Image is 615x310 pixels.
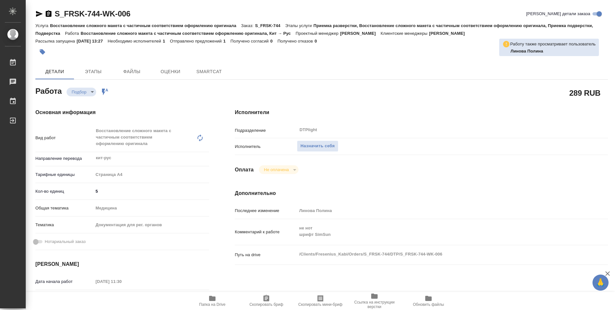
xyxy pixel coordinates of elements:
[297,223,577,240] textarea: не нот шрифт SimSun
[77,39,108,44] p: [DATE] 13:27
[510,48,596,54] p: Линова Полина
[285,23,314,28] p: Этапы услуги
[347,292,401,310] button: Ссылка на инструкции верстки
[194,68,225,76] span: SmartCat
[35,278,93,285] p: Дата начала работ
[351,300,398,309] span: Ссылка на инструкции верстки
[199,302,225,307] span: Папка на Drive
[93,187,209,196] input: ✎ Введи что-нибудь
[35,260,209,268] h4: [PERSON_NAME]
[413,302,444,307] span: Обновить файлы
[35,39,77,44] p: Рассылка запущена
[235,229,297,235] p: Комментарий к работе
[592,275,609,291] button: 🙏
[262,167,291,172] button: Не оплачена
[35,171,93,178] p: Тарифные единицы
[93,203,209,214] div: Медицина
[35,109,209,116] h4: Основная информация
[569,87,601,98] h2: 289 RUB
[223,39,230,44] p: 1
[235,252,297,258] p: Путь на drive
[259,165,298,174] div: Подбор
[70,89,88,95] button: Подбор
[35,85,62,96] h2: Работа
[270,39,277,44] p: 0
[116,68,147,76] span: Файлы
[93,277,150,286] input: Пустое поле
[401,292,455,310] button: Обновить файлы
[170,39,223,44] p: Отправлено предложений
[45,10,52,18] button: Скопировать ссылку
[340,31,381,36] p: [PERSON_NAME]
[298,302,342,307] span: Скопировать мини-бриф
[163,39,170,44] p: 1
[235,189,608,197] h4: Дополнительно
[39,68,70,76] span: Детали
[50,23,241,28] p: Восстановление сложного макета с частичным соответствием оформлению оригинала
[315,39,322,44] p: 0
[231,39,271,44] p: Получено согласий
[93,219,209,230] div: Документация для рег. органов
[510,49,543,53] b: Линова Полина
[278,39,315,44] p: Получено отказов
[185,292,239,310] button: Папка на Drive
[235,166,254,174] h4: Оплата
[35,155,93,162] p: Направление перевода
[108,39,163,44] p: Необходимо исполнителей
[255,23,285,28] p: S_FRSK-744
[65,31,81,36] p: Работа
[67,88,96,96] div: Подбор
[300,142,335,150] span: Назначить себя
[35,205,93,211] p: Общая тематика
[381,31,429,36] p: Клиентские менеджеры
[35,45,50,59] button: Добавить тэг
[93,169,209,180] div: Страница А4
[249,302,283,307] span: Скопировать бриф
[526,11,590,17] span: [PERSON_NAME] детали заказа
[235,208,297,214] p: Последнее изменение
[595,276,606,289] span: 🙏
[235,127,297,134] p: Подразделение
[78,68,109,76] span: Этапы
[429,31,470,36] p: [PERSON_NAME]
[35,23,50,28] p: Услуга
[55,9,130,18] a: S_FRSK-744-WK-006
[293,292,347,310] button: Скопировать мини-бриф
[296,31,340,36] p: Проектный менеджер
[239,292,293,310] button: Скопировать бриф
[510,41,596,47] p: Работу также просматривает пользователь
[35,23,593,36] p: Приемка разверстки, Восстановление сложного макета с частичным соответствием оформлению оригинала...
[81,31,296,36] p: Восстановление сложного макета с частичным соответствием оформлению оригинала, Кит → Рус
[235,143,297,150] p: Исполнитель
[155,68,186,76] span: Оценки
[297,206,577,215] input: Пустое поле
[35,135,93,141] p: Вид работ
[241,23,255,28] p: Заказ:
[45,238,86,245] span: Нотариальный заказ
[297,140,338,152] button: Назначить себя
[35,188,93,195] p: Кол-во единиц
[297,249,577,260] textarea: /Clients/Fresenius_Kabi/Orders/S_FRSK-744/DTP/S_FRSK-744-WK-006
[35,10,43,18] button: Скопировать ссылку для ЯМессенджера
[235,109,608,116] h4: Исполнители
[35,222,93,228] p: Тематика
